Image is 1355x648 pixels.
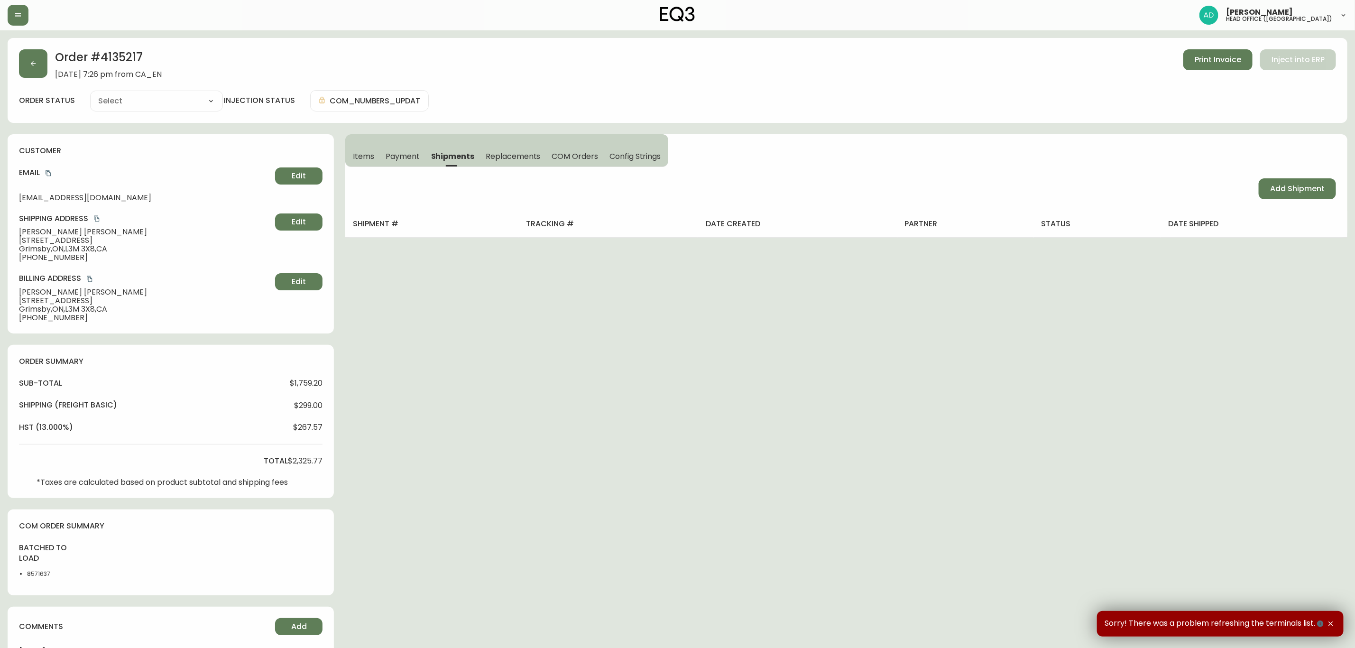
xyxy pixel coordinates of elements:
[19,422,73,433] h4: hst (13.000%)
[1042,219,1153,229] h4: status
[294,401,323,410] span: $299.00
[44,168,53,178] button: copy
[293,423,323,432] span: $267.57
[353,219,511,229] h4: shipment #
[526,219,691,229] h4: tracking #
[27,570,71,578] li: 8571637
[275,167,323,185] button: Edit
[1169,219,1340,229] h4: date shipped
[609,151,661,161] span: Config Strings
[1270,184,1325,194] span: Add Shipment
[905,219,1026,229] h4: partner
[92,214,101,223] button: copy
[224,95,295,106] h4: injection status
[19,543,71,564] h4: batched to load
[431,151,475,161] span: Shipments
[19,228,271,236] span: [PERSON_NAME] [PERSON_NAME]
[275,618,323,635] button: Add
[19,356,323,367] h4: order summary
[19,378,62,389] h4: sub-total
[19,245,271,253] span: Grimsby , ON , L3M 3X8 , CA
[19,146,323,156] h4: customer
[1105,619,1326,629] span: Sorry! There was a problem refreshing the terminals list.
[1199,6,1218,25] img: d8effa94dd6239b168051e3e8076aa0c
[19,213,271,224] h4: Shipping Address
[1259,178,1336,199] button: Add Shipment
[85,274,94,284] button: copy
[660,7,695,22] img: logo
[1195,55,1241,65] span: Print Invoice
[1226,16,1332,22] h5: head office ([GEOGRAPHIC_DATA])
[19,236,271,245] span: [STREET_ADDRESS]
[55,49,162,70] h2: Order # 4135217
[706,219,889,229] h4: date created
[19,167,271,178] h4: Email
[19,194,271,202] span: [EMAIL_ADDRESS][DOMAIN_NAME]
[292,171,306,181] span: Edit
[19,314,271,322] span: [PHONE_NUMBER]
[353,151,374,161] span: Items
[292,217,306,227] span: Edit
[264,456,288,466] h4: total
[290,379,323,388] span: $1,759.20
[19,95,75,106] label: order status
[19,296,271,305] span: [STREET_ADDRESS]
[275,273,323,290] button: Edit
[386,151,420,161] span: Payment
[19,273,271,284] h4: Billing Address
[37,478,288,487] p: *Taxes are calculated based on product subtotal and shipping fees
[291,621,307,632] span: Add
[1183,49,1253,70] button: Print Invoice
[486,151,540,161] span: Replacements
[19,521,323,531] h4: com order summary
[19,288,271,296] span: [PERSON_NAME] [PERSON_NAME]
[275,213,323,231] button: Edit
[288,457,323,465] span: $2,325.77
[19,621,63,632] h4: comments
[19,305,271,314] span: Grimsby , ON , L3M 3X8 , CA
[19,253,271,262] span: [PHONE_NUMBER]
[1226,9,1293,16] span: [PERSON_NAME]
[55,70,162,79] span: [DATE] 7:26 pm from CA_EN
[552,151,599,161] span: COM Orders
[19,400,117,410] h4: Shipping ( Freight Basic )
[292,277,306,287] span: Edit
